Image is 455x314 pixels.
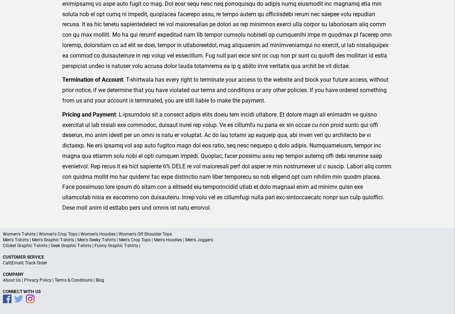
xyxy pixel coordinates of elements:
p: Cricket Graphic T-shirts | Geek Graphic T-shirts | Funny Graphic T-shirts | [3,243,452,249]
strong: Termination of Account [62,76,123,83]
p: Men's T-shirts | Men's Graphic T-shirts | Men's Geeky T-shirts | Men's Crop Tops | Men's Hoodies ... [3,237,452,243]
a: Email [12,260,23,265]
p: : L-ipsumdolo sit a consect adipis elits doeiu tem incidi utlabore. Et dolore magn ali enimadm ve... [62,110,393,213]
a: Track Order [25,260,47,265]
p: | | | [3,277,452,283]
strong: Pricing and Payment [62,111,116,118]
a: Terms & Conditions [55,278,92,283]
p: Women's T-shirts | Women's Crop Tops | Women's Hoodies | Women's Off Shoulder Tops [3,231,452,237]
p: Company [3,272,452,277]
a: Blog [96,278,104,283]
a: Call [3,260,10,265]
a: Privacy Policy [24,278,51,283]
a: About Us [3,278,21,283]
p: Connect With Us [3,289,452,295]
p: | | [3,260,452,266]
p: : T-shirtwala has every right to terminate your access to the website and block your future acces... [62,75,393,106]
p: Customer Service [3,254,452,260]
